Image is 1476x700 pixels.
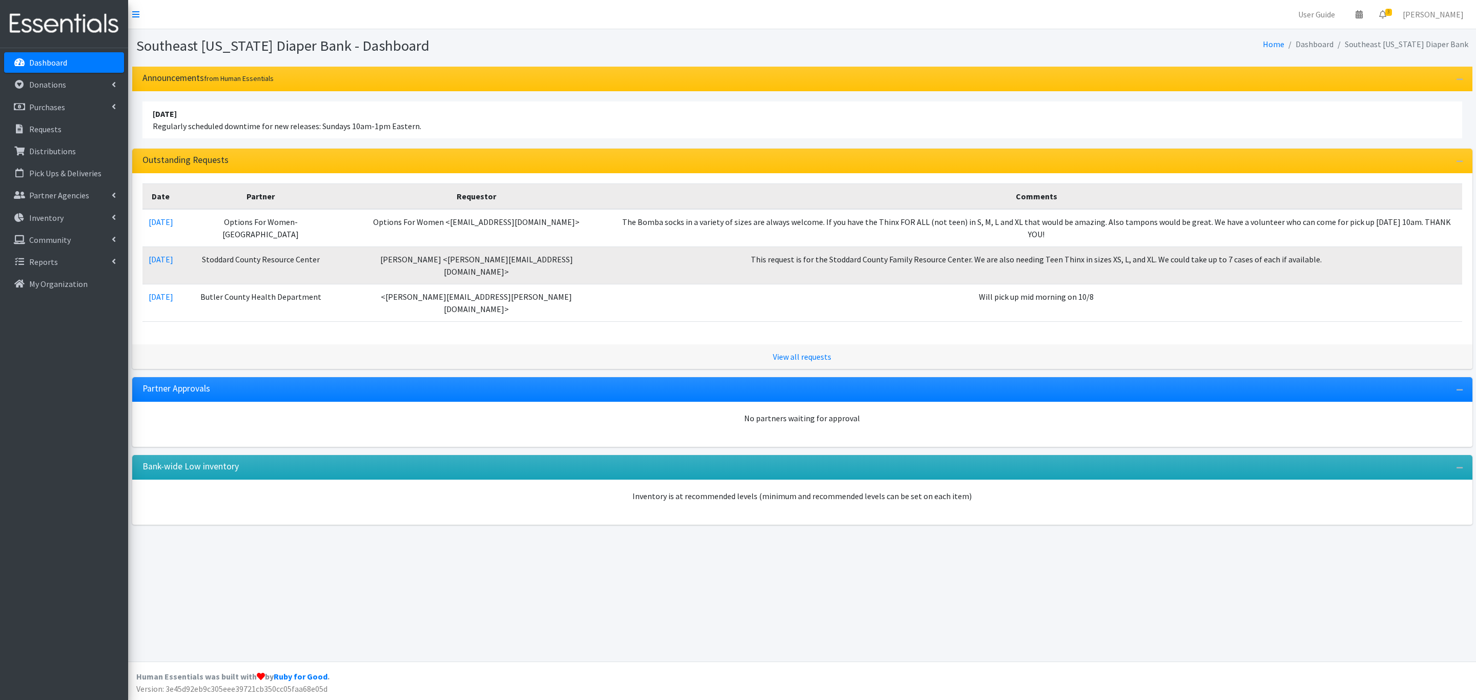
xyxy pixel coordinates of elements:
p: Pick Ups & Deliveries [29,168,101,178]
p: Reports [29,257,58,267]
h3: Outstanding Requests [142,155,229,166]
a: Inventory [4,208,124,228]
a: Ruby for Good [274,671,327,682]
td: [PERSON_NAME] <[PERSON_NAME][EMAIL_ADDRESS][DOMAIN_NAME]> [342,246,610,284]
td: <[PERSON_NAME][EMAIL_ADDRESS][PERSON_NAME][DOMAIN_NAME]> [342,284,610,321]
td: Options For Women <[EMAIL_ADDRESS][DOMAIN_NAME]> [342,209,610,247]
td: Options For Women- [GEOGRAPHIC_DATA] [179,209,343,247]
p: Distributions [29,146,76,156]
a: [DATE] [149,292,173,302]
a: Donations [4,74,124,95]
li: Dashboard [1284,37,1334,52]
a: [DATE] [149,254,173,264]
th: Requestor [342,183,610,209]
a: Home [1263,39,1284,49]
a: Requests [4,119,124,139]
p: Inventory is at recommended levels (minimum and recommended levels can be set on each item) [142,490,1462,502]
a: 3 [1371,4,1395,25]
p: Requests [29,124,61,134]
td: Will pick up mid morning on 10/8 [611,284,1462,321]
p: Inventory [29,213,64,223]
a: View all requests [773,352,831,362]
a: My Organization [4,274,124,294]
td: Stoddard County Resource Center [179,246,343,284]
h3: Bank-wide Low inventory [142,461,239,472]
a: Distributions [4,141,124,161]
h1: Southeast [US_STATE] Diaper Bank - Dashboard [136,37,798,55]
strong: Human Essentials was built with by . [136,671,330,682]
div: No partners waiting for approval [142,412,1462,424]
a: [PERSON_NAME] [1395,4,1472,25]
a: Pick Ups & Deliveries [4,163,124,183]
a: User Guide [1290,4,1343,25]
a: Partner Agencies [4,185,124,205]
a: Purchases [4,97,124,117]
h3: Partner Approvals [142,383,210,394]
td: Butler County Health Department [179,284,343,321]
th: Comments [611,183,1462,209]
strong: [DATE] [153,109,177,119]
a: [DATE] [149,217,173,227]
p: Dashboard [29,57,67,68]
p: Community [29,235,71,245]
th: Partner [179,183,343,209]
p: My Organization [29,279,88,289]
td: This request is for the Stoddard County Family Resource Center. We are also needing Teen Thinx in... [611,246,1462,284]
p: Donations [29,79,66,90]
a: Community [4,230,124,250]
p: Purchases [29,102,65,112]
td: The Bomba socks in a variety of sizes are always welcome. If you have the Thinx FOR ALL (not teen... [611,209,1462,247]
span: Version: 3e45d92eb9c305eee39721cb350cc05faa68e05d [136,684,327,694]
span: 3 [1385,9,1392,16]
li: Southeast [US_STATE] Diaper Bank [1334,37,1468,52]
li: Regularly scheduled downtime for new releases: Sundays 10am-1pm Eastern. [142,101,1462,138]
img: HumanEssentials [4,7,124,41]
h3: Announcements [142,73,274,84]
p: Partner Agencies [29,190,89,200]
small: from Human Essentials [204,74,274,83]
th: Date [142,183,179,209]
a: Reports [4,252,124,272]
a: Dashboard [4,52,124,73]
